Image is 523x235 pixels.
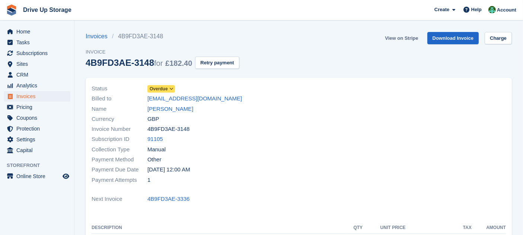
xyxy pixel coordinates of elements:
[4,102,70,112] a: menu
[92,145,147,154] span: Collection Type
[4,113,70,123] a: menu
[147,94,242,103] a: [EMAIL_ADDRESS][DOMAIN_NAME]
[382,32,421,44] a: View on Stripe
[147,105,193,113] a: [PERSON_NAME]
[92,195,147,203] span: Next Invoice
[61,172,70,181] a: Preview store
[4,70,70,80] a: menu
[4,37,70,48] a: menu
[6,4,17,16] img: stora-icon-8386f47178a22dfd0bd8f6a31ec36ba5ce8667c1dd55bd0f319d3a0aa187defe.svg
[4,134,70,145] a: menu
[485,32,512,44] a: Charge
[4,171,70,181] a: menu
[16,171,61,181] span: Online Store
[92,155,147,164] span: Payment Method
[434,6,449,13] span: Create
[16,59,61,69] span: Sites
[147,135,163,144] a: 91105
[16,145,61,155] span: Capital
[16,123,61,134] span: Protection
[92,176,147,184] span: Payment Attempts
[406,222,472,234] th: Tax
[154,59,163,67] span: for
[4,91,70,102] a: menu
[16,91,61,102] span: Invoices
[363,222,406,234] th: Unit Price
[86,48,239,56] span: Invoice
[92,94,147,103] span: Billed to
[16,102,61,112] span: Pricing
[471,6,482,13] span: Help
[92,84,147,93] span: Status
[4,48,70,58] a: menu
[16,113,61,123] span: Coupons
[497,6,516,14] span: Account
[472,222,506,234] th: Amount
[147,115,159,123] span: GBP
[4,145,70,155] a: menu
[92,222,347,234] th: Description
[347,222,363,234] th: QTY
[92,135,147,144] span: Subscription ID
[92,125,147,133] span: Invoice Number
[165,59,192,67] span: £182.40
[20,4,74,16] a: Drive Up Storage
[147,176,150,184] span: 1
[86,32,112,41] a: Invoices
[92,115,147,123] span: Currency
[86,58,192,68] div: 4B9FD3AE-3148
[92,105,147,113] span: Name
[4,59,70,69] a: menu
[147,145,166,154] span: Manual
[147,165,190,174] time: 2025-07-09 23:00:00 UTC
[147,155,162,164] span: Other
[92,165,147,174] span: Payment Due Date
[488,6,496,13] img: Camille
[4,123,70,134] a: menu
[147,125,189,133] span: 4B9FD3AE-3148
[16,37,61,48] span: Tasks
[4,80,70,91] a: menu
[147,195,189,203] a: 4B9FD3AE-3336
[7,162,74,169] span: Storefront
[147,84,175,93] a: Overdue
[4,26,70,37] a: menu
[16,26,61,37] span: Home
[16,48,61,58] span: Subscriptions
[16,80,61,91] span: Analytics
[16,70,61,80] span: CRM
[16,134,61,145] span: Settings
[86,32,239,41] nav: breadcrumbs
[195,57,239,69] button: Retry payment
[427,32,479,44] a: Download Invoice
[150,86,168,92] span: Overdue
